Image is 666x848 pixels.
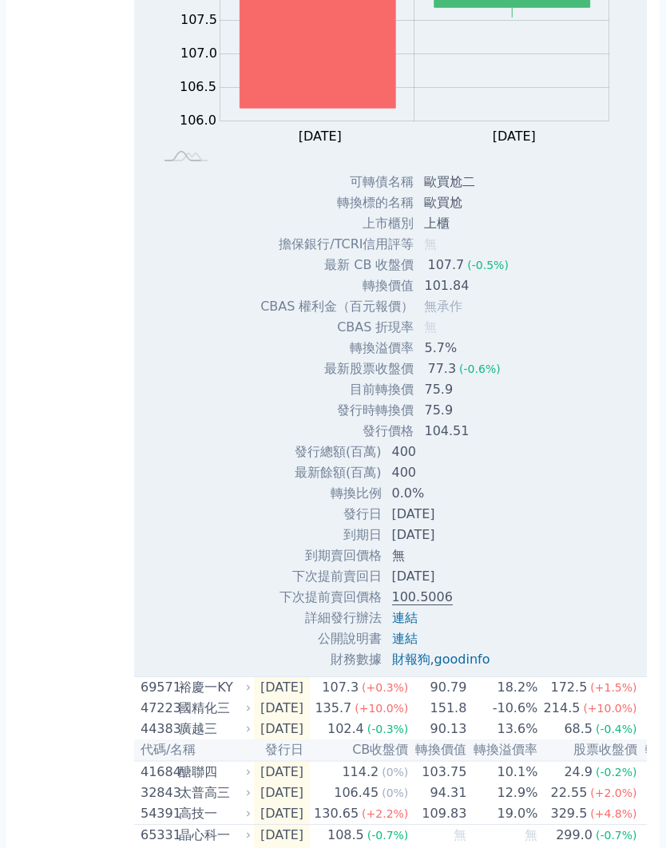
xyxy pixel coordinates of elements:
[260,296,414,317] td: CBAS 權利金（百元報價）
[383,525,503,545] td: [DATE]
[414,213,521,234] td: 上櫃
[324,719,367,739] div: 102.4
[311,699,355,718] div: 135.7
[409,739,467,761] th: 轉換價值
[454,827,466,842] span: 無
[180,113,216,128] tspan: 106.0
[279,649,383,670] td: 財務數據
[424,256,467,275] div: 107.7
[179,763,248,782] div: 醣聯四
[414,172,521,192] td: 歐買尬二
[409,803,467,825] td: 109.83
[409,783,467,803] td: 94.31
[141,783,175,802] div: 32843
[548,804,591,823] div: 329.5
[180,79,216,94] tspan: 106.5
[260,255,414,275] td: 最新 CB 收盤價
[596,829,637,842] span: (-0.7%)
[179,678,248,697] div: 裕慶一KY
[382,766,408,779] span: (0%)
[260,192,414,213] td: 轉換標的名稱
[392,610,418,625] a: 連結
[279,628,383,649] td: 公開說明書
[541,699,584,718] div: 214.5
[299,129,342,144] tspan: [DATE]
[367,829,409,842] span: (-0.7%)
[392,652,430,667] a: 財報狗
[279,504,383,525] td: 發行日
[331,783,382,802] div: 106.45
[467,761,538,783] td: 10.1%
[279,525,383,545] td: 到期日
[141,699,175,718] div: 47223
[260,421,414,442] td: 發行價格
[414,338,521,359] td: 5.7%
[355,702,408,715] span: (+10.0%)
[134,739,254,761] th: 代碼/名稱
[367,723,409,735] span: (-0.3%)
[424,359,459,378] div: 77.3
[254,825,310,846] td: [DATE]
[525,827,537,842] span: 無
[254,677,310,699] td: [DATE]
[409,761,467,783] td: 103.75
[383,649,503,670] td: ,
[583,702,636,715] span: (+10.0%)
[414,379,521,400] td: 75.9
[141,763,175,782] div: 41684
[590,807,636,820] span: (+4.8%)
[141,678,175,697] div: 69571
[467,677,538,699] td: 18.2%
[319,678,362,697] div: 107.3
[383,545,503,566] td: 無
[254,719,310,739] td: [DATE]
[254,783,310,803] td: [DATE]
[467,719,538,739] td: 13.6%
[324,826,367,845] div: 108.5
[467,259,509,271] span: (-0.5%)
[424,319,437,335] span: 無
[179,699,248,718] div: 國精化三
[279,545,383,566] td: 到期賣回價格
[538,739,637,761] th: 股票收盤價
[459,363,501,375] span: (-0.6%)
[260,379,414,400] td: 目前轉換價
[382,787,408,799] span: (0%)
[279,566,383,587] td: 下次提前賣回日
[467,783,538,803] td: 12.9%
[493,129,536,144] tspan: [DATE]
[548,678,591,697] div: 172.5
[260,275,414,296] td: 轉換價值
[383,442,503,462] td: 400
[414,400,521,421] td: 75.9
[260,317,414,338] td: CBAS 折現率
[409,719,467,739] td: 90.13
[179,783,248,802] div: 太普高三
[260,213,414,234] td: 上市櫃別
[254,761,310,783] td: [DATE]
[254,698,310,719] td: [DATE]
[392,631,418,646] a: 連結
[590,681,636,694] span: (+1.5%)
[596,766,637,779] span: (-0.2%)
[279,442,383,462] td: 發行總額(百萬)
[553,826,596,845] div: 299.0
[383,566,503,587] td: [DATE]
[180,12,217,27] tspan: 107.5
[141,719,175,739] div: 44383
[590,787,636,799] span: (+2.0%)
[409,698,467,719] td: 151.8
[362,807,408,820] span: (+2.2%)
[414,421,521,442] td: 104.51
[434,652,490,667] a: goodinfo
[414,275,521,296] td: 101.84
[279,483,383,504] td: 轉換比例
[383,462,503,483] td: 400
[339,763,382,782] div: 114.2
[180,46,217,61] tspan: 107.0
[179,719,248,739] div: 廣越三
[254,739,310,761] th: 發行日
[179,826,248,845] div: 晶心科一
[254,803,310,825] td: [DATE]
[141,804,175,823] div: 54391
